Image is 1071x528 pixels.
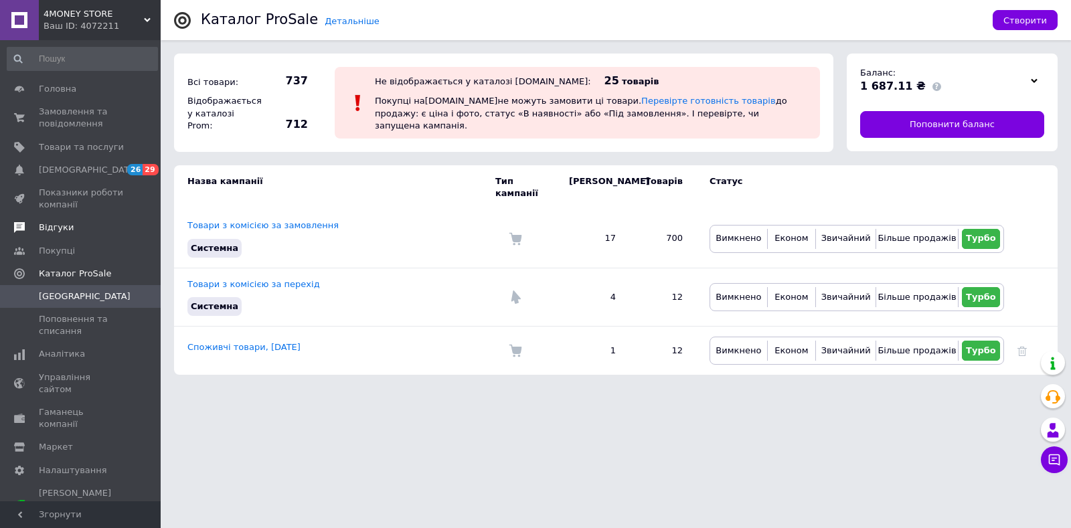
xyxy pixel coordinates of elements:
span: 737 [261,74,308,88]
a: Перевірте готовність товарів [641,96,776,106]
span: 712 [261,117,308,132]
button: Звичайний [819,287,872,307]
span: Гаманець компанії [39,406,124,430]
span: Покупці на [DOMAIN_NAME] не можуть замовити ці товари. до продажу: є ціна і фото, статус «В наявн... [375,96,787,130]
span: Показники роботи компанії [39,187,124,211]
a: Детальніше [325,16,380,26]
input: Пошук [7,47,158,71]
div: Відображається у каталозі Prom: [184,92,258,135]
span: товарів [622,76,659,86]
td: 12 [629,327,696,375]
span: Більше продажів [878,233,956,243]
a: Видалити [1017,345,1027,355]
span: Економ [774,345,808,355]
span: [GEOGRAPHIC_DATA] [39,290,131,302]
td: Назва кампанії [174,165,495,209]
span: [DEMOGRAPHIC_DATA] [39,164,138,176]
button: Економ [771,229,812,249]
span: Баланс: [860,68,896,78]
span: Каталог ProSale [39,268,111,280]
div: Ваш ID: 4072211 [44,20,161,32]
button: Турбо [962,341,1000,361]
span: Вимкнено [716,233,761,243]
span: Турбо [966,292,996,302]
span: Системна [191,301,238,311]
span: Поповнення та списання [39,313,124,337]
span: Налаштування [39,464,107,476]
a: Споживчі товари, [DATE] [187,342,301,352]
span: Турбо [966,233,996,243]
td: 1 [556,327,629,375]
span: 29 [143,164,158,175]
td: [PERSON_NAME] [556,165,629,209]
td: Тип кампанії [495,165,556,209]
span: Системна [191,243,238,253]
button: Турбо [962,287,1000,307]
span: 1 687.11 ₴ [860,80,926,92]
span: Маркет [39,441,73,453]
img: :exclamation: [348,93,368,113]
button: Турбо [962,229,1000,249]
td: 700 [629,209,696,268]
button: Більше продажів [880,287,954,307]
span: Аналітика [39,348,85,360]
button: Звичайний [819,229,872,249]
span: Вимкнено [716,292,761,302]
div: Всі товари: [184,73,258,92]
button: Більше продажів [880,341,954,361]
span: Головна [39,83,76,95]
button: Вимкнено [714,287,764,307]
td: Статус [696,165,1004,209]
a: Товари з комісією за замовлення [187,220,339,230]
span: Відгуки [39,222,74,234]
img: Комісія за перехід [509,290,522,304]
span: Турбо [966,345,996,355]
button: Звичайний [819,341,872,361]
button: Економ [771,341,812,361]
td: Товарів [629,165,696,209]
div: Каталог ProSale [201,13,318,27]
span: Економ [774,292,808,302]
button: Чат з покупцем [1041,446,1068,473]
span: Товари та послуги [39,141,124,153]
span: 4MONEY STORE [44,8,144,20]
button: Економ [771,287,812,307]
td: 17 [556,209,629,268]
button: Більше продажів [880,229,954,249]
span: Більше продажів [878,345,956,355]
a: Поповнити баланс [860,111,1044,138]
div: Не відображається у каталозі [DOMAIN_NAME]: [375,76,591,86]
img: Комісія за замовлення [509,344,522,357]
span: Більше продажів [878,292,956,302]
span: [PERSON_NAME] та рахунки [39,487,124,524]
img: Комісія за замовлення [509,232,522,246]
button: Вимкнено [714,341,764,361]
td: 12 [629,268,696,326]
span: 25 [604,74,619,87]
span: Вимкнено [716,345,761,355]
span: Економ [774,233,808,243]
span: Звичайний [821,292,871,302]
span: Звичайний [821,233,871,243]
span: Поповнити баланс [910,118,995,130]
td: 4 [556,268,629,326]
span: Замовлення та повідомлення [39,106,124,130]
button: Вимкнено [714,229,764,249]
button: Створити [993,10,1058,30]
span: Покупці [39,245,75,257]
span: Створити [1003,15,1047,25]
span: 26 [127,164,143,175]
span: Звичайний [821,345,871,355]
span: Управління сайтом [39,371,124,395]
a: Товари з комісією за перехід [187,279,320,289]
